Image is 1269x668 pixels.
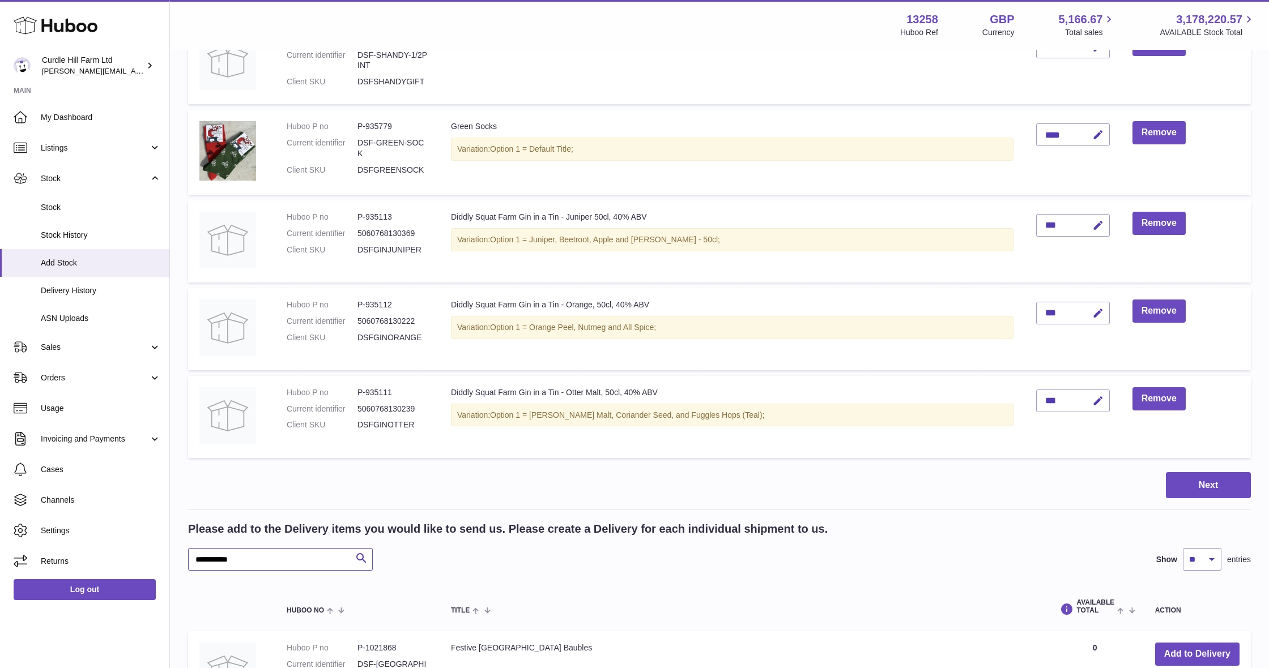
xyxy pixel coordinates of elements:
[451,607,470,614] span: Title
[1155,607,1240,614] div: Action
[1132,299,1186,323] button: Remove
[41,202,161,213] span: Stock
[357,332,428,343] dd: DSFGINORANGE
[199,33,256,90] img: Shandy Picnic Subscription Box
[287,299,357,310] dt: Huboo P no
[41,313,161,324] span: ASN Uploads
[287,138,357,159] dt: Current identifier
[287,404,357,414] dt: Current identifier
[287,76,357,87] dt: Client SKU
[287,607,324,614] span: Huboo no
[357,76,428,87] dd: DSFSHANDYGIFT
[1059,12,1103,27] span: 5,166.67
[490,410,764,419] span: Option 1 = [PERSON_NAME] Malt, Coriander Seed, and Fuggles Hops (Teal);
[287,332,357,343] dt: Client SKU
[1176,12,1242,27] span: 3,178,220.57
[1132,387,1186,410] button: Remove
[287,643,357,653] dt: Huboo P no
[990,12,1014,27] strong: GBP
[287,50,357,71] dt: Current identifier
[440,288,1025,370] td: Diddly Squat Farm Gin in a Tin - Orange, 50cl, 40% ABV
[41,464,161,475] span: Cases
[490,323,656,332] span: Option 1 = Orange Peel, Nutmeg and All Spice;
[357,138,428,159] dd: DSF-GREEN-SOCK
[440,200,1025,282] td: Diddly Squat Farm Gin in a Tin - Juniper 50cl, 40% ABV
[357,316,428,327] dd: 5060768130222
[287,419,357,430] dt: Client SKU
[287,165,357,175] dt: Client SKU
[199,121,256,181] img: Green Socks
[451,138,1014,161] div: Variation:
[357,50,428,71] dd: DSF-SHANDY-1/2PINT
[357,212,428,222] dd: P-935113
[1160,12,1255,38] a: 3,178,220.57 AVAILABLE Stock Total
[1156,554,1177,565] label: Show
[199,299,256,356] img: Diddly Squat Farm Gin in a Tin - Orange, 50cl, 40% ABV
[357,245,428,255] dd: DSFGINJUNIPER
[287,228,357,239] dt: Current identifier
[41,230,161,241] span: Stock History
[1227,554,1251,565] span: entries
[1059,12,1116,38] a: 5,166.67 Total sales
[42,66,227,75] span: [PERSON_NAME][EMAIL_ADDRESS][DOMAIN_NAME]
[357,228,428,239] dd: 5060768130369
[1132,212,1186,235] button: Remove
[1160,27,1255,38] span: AVAILABLE Stock Total
[14,57,31,74] img: miranda@diddlysquatfarmshop.com
[1166,472,1251,499] button: Next
[41,285,161,296] span: Delivery History
[490,144,573,153] span: Option 1 = Default Title;
[451,228,1014,251] div: Variation:
[41,173,149,184] span: Stock
[41,258,161,268] span: Add Stock
[41,525,161,536] span: Settings
[287,316,357,327] dt: Current identifier
[1132,121,1186,144] button: Remove
[357,121,428,132] dd: P-935779
[982,27,1015,38] div: Currency
[41,495,161,506] span: Channels
[41,403,161,414] span: Usage
[440,376,1025,458] td: Diddly Squat Farm Gin in a Tin - Otter Malt, 50cl, 40% ABV
[440,110,1025,195] td: Green Socks
[357,387,428,398] dd: P-935111
[451,404,1014,427] div: Variation:
[41,143,149,153] span: Listings
[287,387,357,398] dt: Huboo P no
[42,55,144,76] div: Curdle Hill Farm Ltd
[287,245,357,255] dt: Client SKU
[906,12,938,27] strong: 13258
[900,27,938,38] div: Huboo Ref
[41,434,149,444] span: Invoicing and Payments
[287,121,357,132] dt: Huboo P no
[1155,643,1240,666] button: Add to Delivery
[1076,599,1114,614] span: AVAILABLE Total
[41,556,161,567] span: Returns
[451,316,1014,339] div: Variation:
[357,643,428,653] dd: P-1021868
[357,404,428,414] dd: 5060768130239
[287,212,357,222] dt: Huboo P no
[188,521,828,537] h2: Please add to the Delivery items you would like to send us. Please create a Delivery for each ind...
[199,212,256,268] img: Diddly Squat Farm Gin in a Tin - Juniper 50cl, 40% ABV
[440,22,1025,105] td: Shandy Picnic Subscription Box
[41,342,149,353] span: Sales
[14,579,156,600] a: Log out
[490,235,720,244] span: Option 1 = Juniper, Beetroot, Apple and [PERSON_NAME] - 50cl;
[199,387,256,444] img: Diddly Squat Farm Gin in a Tin - Otter Malt, 50cl, 40% ABV
[357,165,428,175] dd: DSFGREENSOCK
[41,112,161,123] span: My Dashboard
[41,372,149,383] span: Orders
[357,299,428,310] dd: P-935112
[357,419,428,430] dd: DSFGINOTTER
[1065,27,1115,38] span: Total sales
